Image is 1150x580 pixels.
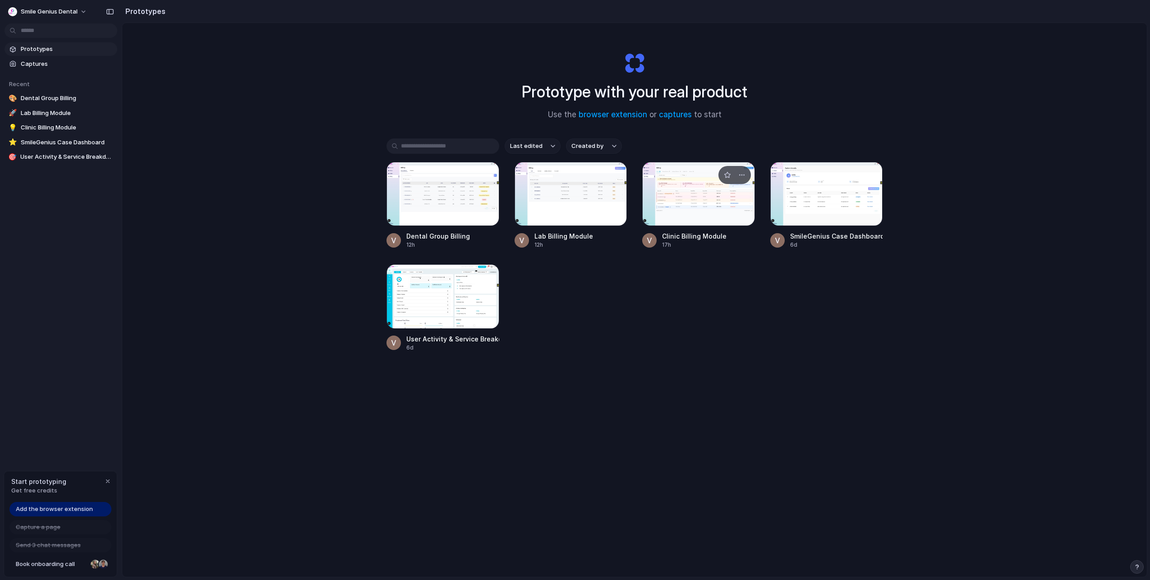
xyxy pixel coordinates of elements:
a: Prototypes [5,42,117,56]
span: Clinic Billing Module [21,123,114,132]
span: Capture a page [16,523,60,532]
div: 17h [662,241,727,249]
a: User Activity & Service Breakdown DashboardUser Activity & Service Breakdown Dashboard6d [386,264,499,351]
a: 🎯User Activity & Service Breakdown Dashboard [5,150,117,164]
a: browser extension [579,110,647,119]
div: Clinic Billing Module [662,231,727,241]
div: 💡 [8,123,17,132]
a: 🎨Dental Group Billing [5,92,117,105]
span: User Activity & Service Breakdown Dashboard [20,152,114,161]
div: 🎨 [8,94,17,103]
button: Created by [566,138,622,154]
div: Christian Iacullo [98,559,109,570]
span: Book onboarding call [16,560,87,569]
a: Captures [5,57,117,71]
button: Smile Genius Dental [5,5,92,19]
a: 🚀Lab Billing Module [5,106,117,120]
a: SmileGenius Case DashboardSmileGenius Case Dashboard6d [770,162,883,249]
div: Lab Billing Module [534,231,593,241]
span: Get free credits [11,486,66,495]
a: captures [659,110,692,119]
a: Book onboarding call [9,557,111,571]
span: Captures [21,60,114,69]
span: Recent [9,80,30,87]
a: Lab Billing ModuleLab Billing Module12h [515,162,627,249]
span: SmileGenius Case Dashboard [21,138,114,147]
a: Dental Group BillingDental Group Billing12h [386,162,499,249]
div: 12h [534,241,593,249]
a: 💡Clinic Billing Module [5,121,117,134]
a: ⭐SmileGenius Case Dashboard [5,136,117,149]
div: User Activity & Service Breakdown Dashboard [406,334,499,344]
span: Send 3 chat messages [16,541,81,550]
span: Prototypes [21,45,114,54]
div: 6d [790,241,883,249]
h2: Prototypes [122,6,166,17]
span: Use the or to start [548,109,722,121]
span: Add the browser extension [16,505,93,514]
div: Dental Group Billing [406,231,470,241]
span: Last edited [510,142,543,151]
span: Smile Genius Dental [21,7,78,16]
span: Dental Group Billing [21,94,114,103]
span: Created by [571,142,603,151]
div: 6d [406,344,499,352]
div: 🚀 [8,109,17,118]
div: 12h [406,241,470,249]
div: SmileGenius Case Dashboard [790,231,883,241]
a: Clinic Billing ModuleClinic Billing Module17h [642,162,755,249]
div: ⭐ [8,138,17,147]
div: 🎯 [8,152,17,161]
span: Start prototyping [11,477,66,486]
div: Nicole Kubica [90,559,101,570]
span: Lab Billing Module [21,109,114,118]
h1: Prototype with your real product [522,80,747,104]
button: Last edited [505,138,561,154]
